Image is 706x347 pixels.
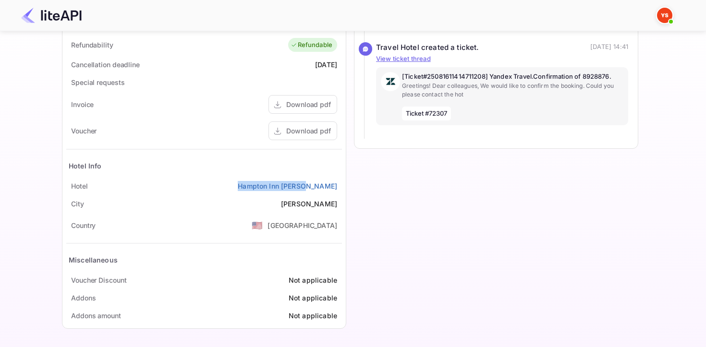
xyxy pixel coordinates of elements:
[71,293,96,303] div: Addons
[402,72,623,82] p: [Ticket#25081611414711208] Yandex Travel.Confirmation of 8928876.
[286,126,331,136] div: Download pdf
[238,181,337,191] a: Hampton Inn [PERSON_NAME]
[657,8,672,23] img: Yandex Support
[289,311,337,321] div: Not applicable
[381,72,400,91] img: AwvSTEc2VUhQAAAAAElFTkSuQmCC
[289,275,337,285] div: Not applicable
[69,161,102,171] div: Hotel Info
[286,99,331,109] div: Download pdf
[71,181,88,191] div: Hotel
[376,42,479,53] div: Travel Hotel created a ticket.
[402,82,623,99] p: Greetings! Dear colleagues, We would like to confirm the booking. Could you please contact the hot
[268,220,337,230] div: [GEOGRAPHIC_DATA]
[289,293,337,303] div: Not applicable
[69,255,118,265] div: Miscellaneous
[291,40,333,50] div: Refundable
[71,311,121,321] div: Addons amount
[71,99,94,109] div: Invoice
[71,40,113,50] div: Refundability
[71,60,140,70] div: Cancellation deadline
[315,60,337,70] div: [DATE]
[71,220,96,230] div: Country
[71,77,124,87] div: Special requests
[402,107,451,121] span: Ticket #72307
[590,42,628,53] p: [DATE] 14:41
[21,8,82,23] img: LiteAPI Logo
[252,216,263,234] span: United States
[376,54,628,64] p: View ticket thread
[281,199,337,209] div: [PERSON_NAME]
[71,199,84,209] div: City
[71,275,126,285] div: Voucher Discount
[71,126,97,136] div: Voucher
